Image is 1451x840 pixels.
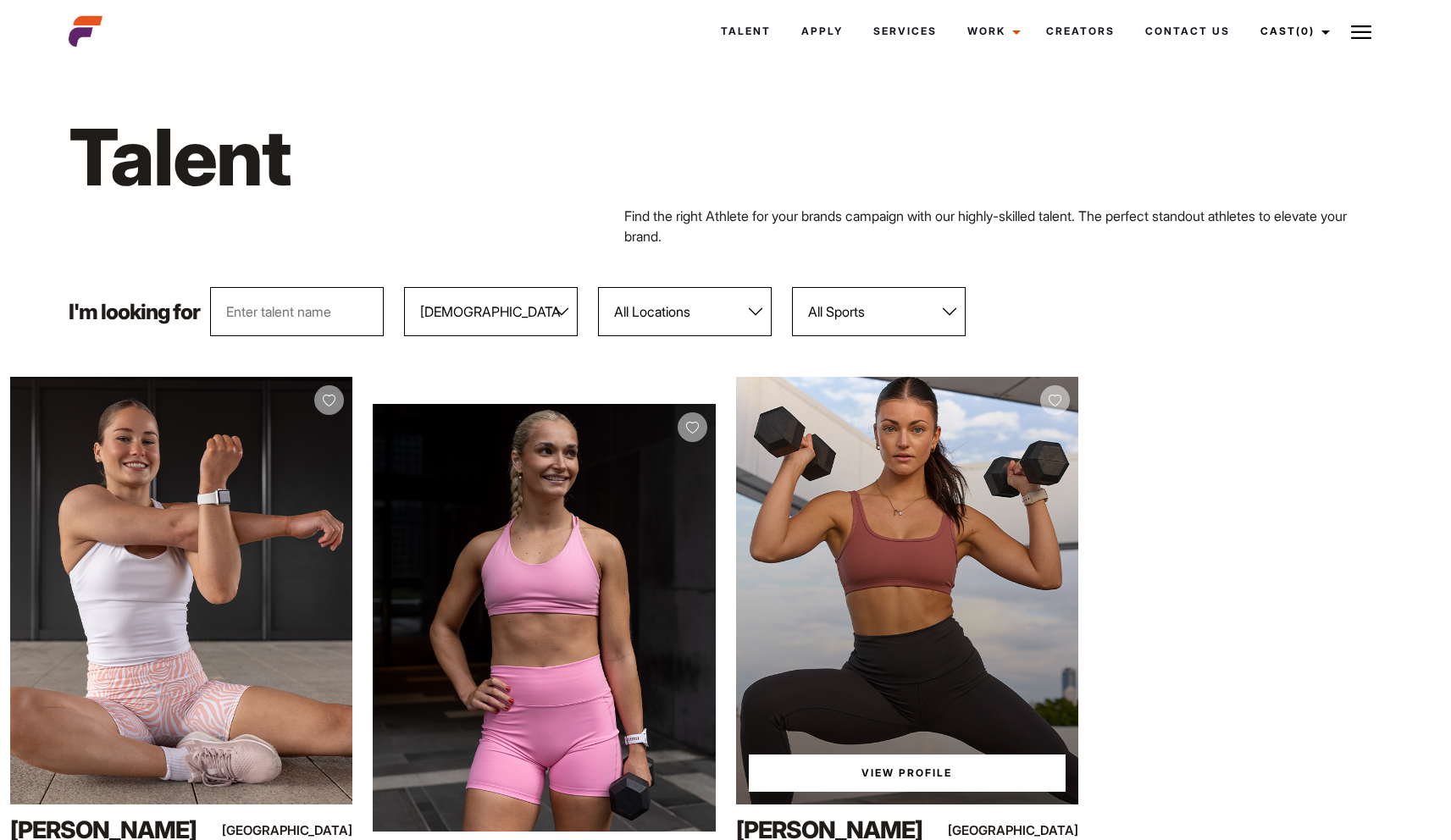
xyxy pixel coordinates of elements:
[858,8,952,54] a: Services
[1296,25,1315,37] span: (0)
[69,108,827,206] h1: Talent
[952,8,1031,54] a: Work
[1031,8,1130,54] a: Creators
[69,301,200,323] p: I'm looking for
[786,8,858,54] a: Apply
[210,287,384,336] input: Enter talent name
[1245,8,1340,54] a: Cast(0)
[1351,22,1371,42] img: Burger icon
[749,754,1066,792] a: View Oceane'sProfile
[706,8,786,54] a: Talent
[69,14,102,48] img: cropped-aefm-brand-fav-22-square.png
[624,206,1382,246] p: Find the right Athlete for your brands campaign with our highly-skilled talent. The perfect stand...
[1130,8,1245,54] a: Contact Us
